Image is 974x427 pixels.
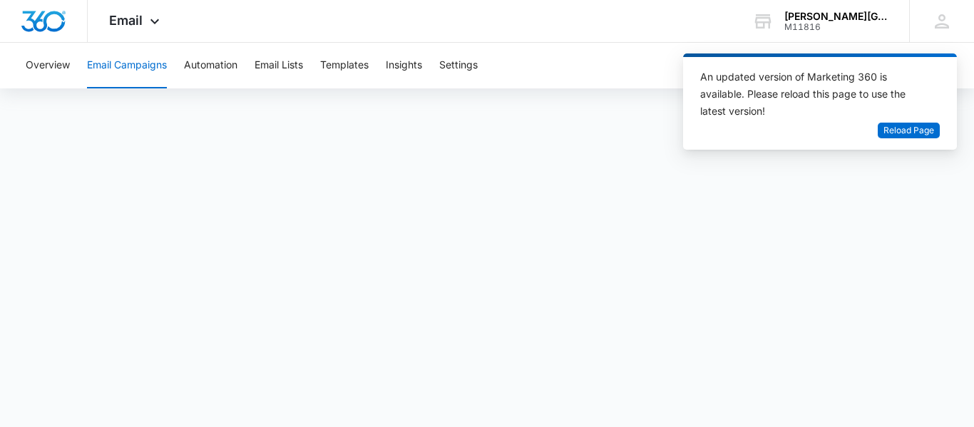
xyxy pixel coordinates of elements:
button: Settings [439,43,478,88]
button: Email Lists [255,43,303,88]
button: Overview [26,43,70,88]
span: Email [109,13,143,28]
button: Automation [184,43,237,88]
button: Insights [386,43,422,88]
div: account name [784,11,888,22]
button: Email Campaigns [87,43,167,88]
button: Reload Page [878,123,940,139]
span: Reload Page [883,124,934,138]
button: Templates [320,43,369,88]
div: An updated version of Marketing 360 is available. Please reload this page to use the latest version! [700,68,923,120]
div: account id [784,22,888,32]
